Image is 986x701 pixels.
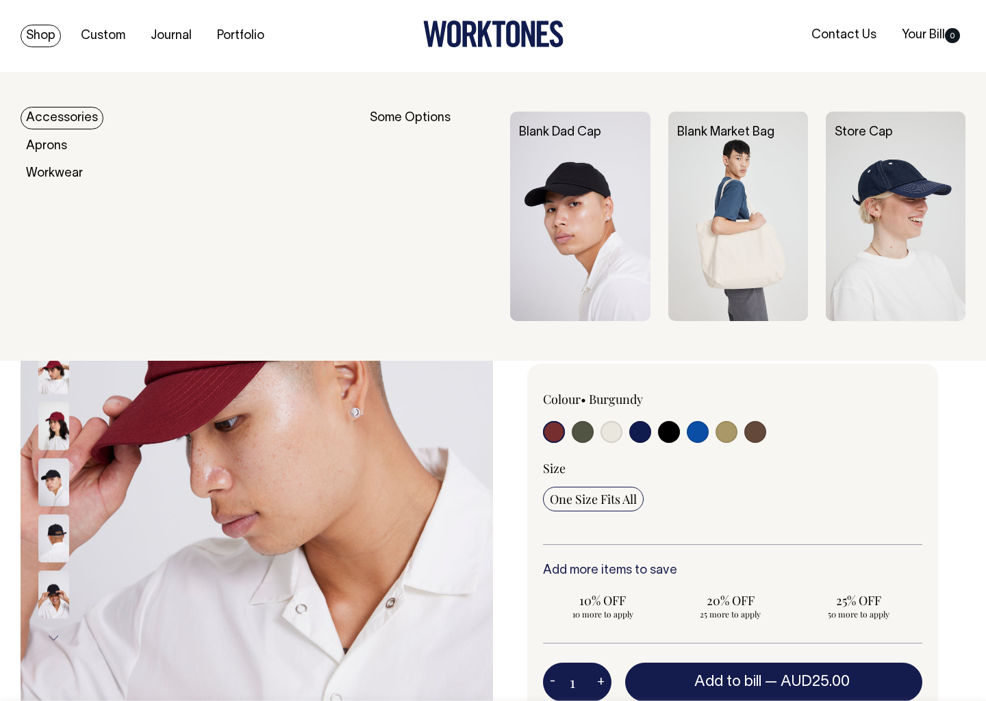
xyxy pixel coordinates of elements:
span: 20% OFF [678,592,784,609]
img: Blank Market Bag [668,112,808,321]
a: Blank Market Bag [677,127,774,138]
span: 25% OFF [805,592,911,609]
img: Store Cap [826,112,965,321]
input: 25% OFF 50 more to apply [798,588,918,624]
img: black [38,570,69,618]
a: Aprons [21,135,73,157]
img: burgundy [38,346,69,394]
img: Blank Dad Cap [510,112,650,321]
a: Store Cap [835,127,893,138]
a: Workwear [21,162,88,185]
span: 10 more to apply [550,609,656,620]
a: Accessories [21,107,103,129]
div: Some Options [370,112,492,321]
a: Contact Us [806,24,882,47]
span: — [765,675,853,689]
h6: Add more items to save [543,564,922,578]
img: black [38,514,69,562]
span: AUD25.00 [781,675,850,689]
input: One Size Fits All [543,487,644,511]
button: Next [43,622,64,653]
a: Your Bill0 [896,24,965,47]
span: 10% OFF [550,592,656,609]
input: 20% OFF 25 more to apply [671,588,791,624]
div: Colour [543,391,695,407]
a: Journal [145,25,197,47]
a: Custom [75,25,131,47]
span: • [581,391,586,407]
input: 10% OFF 10 more to apply [543,588,663,624]
img: burgundy [38,402,69,450]
span: 0 [945,28,960,43]
label: Burgundy [589,391,643,407]
a: Blank Dad Cap [519,127,601,138]
button: - [543,669,562,696]
button: + [590,669,611,696]
button: Add to bill —AUD25.00 [625,663,922,701]
a: Portfolio [212,25,270,47]
div: Size [543,460,922,476]
span: 50 more to apply [805,609,911,620]
img: black [38,458,69,506]
a: Shop [21,25,61,47]
span: 25 more to apply [678,609,784,620]
span: One Size Fits All [550,491,637,507]
span: Add to bill [694,675,761,689]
